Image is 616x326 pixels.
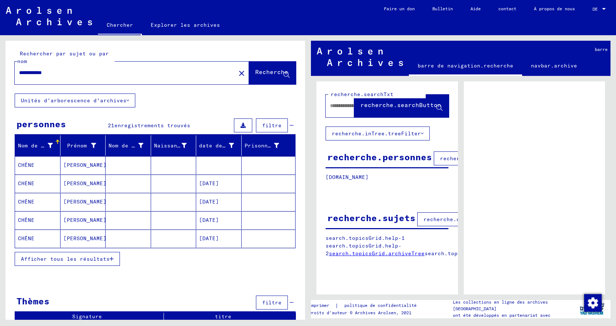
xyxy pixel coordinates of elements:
font: contact [498,6,516,11]
button: Recherche [249,62,296,84]
font: recherche.columnFilter.filter [440,155,535,162]
font: Prénom [67,142,87,149]
font: CHÈNE [18,180,34,187]
font: Unités d'arborescence d'archives [21,97,126,104]
a: navbar.archive [522,57,586,74]
button: Clair [234,66,249,80]
a: search.topicsGrid.archiveTree [329,250,425,257]
button: Afficher tous les résultats [15,252,120,266]
img: Arolsen_neg.svg [317,48,403,66]
font: titre [215,313,231,320]
font: Signature [72,313,102,320]
a: barre de navigation.recherche [409,57,522,76]
font: filtre [262,299,282,306]
mat-header-cell: date de naissance [196,135,242,156]
font: [PERSON_NAME] [63,217,106,223]
font: [DATE] [199,180,219,187]
font: [DATE] [199,198,219,205]
div: Modifier le consentement [584,294,601,311]
button: recherche.searchButton [354,95,449,117]
font: Chercher [107,22,133,28]
font: CHÊNE [18,217,34,223]
div: date de naissance [199,140,243,151]
div: Prisonnier # [245,140,289,151]
font: barre de navigation.recherche [418,62,513,69]
mat-header-cell: Prénom [60,135,106,156]
font: [PERSON_NAME] [63,180,106,187]
img: Arolsen_neg.svg [6,7,92,25]
font: date de naissance [199,142,255,149]
font: DE [593,6,598,12]
font: Explorer les archives [151,22,220,28]
font: Naissance [154,142,184,149]
font: recherche.searchTxt [331,91,393,98]
font: [PERSON_NAME] [63,162,106,168]
font: CHÊNE [18,162,34,168]
font: Prisonnier # [245,142,284,149]
mat-icon: close [237,69,246,78]
font: Bulletin [432,6,453,11]
font: personnes [16,118,66,129]
a: Chercher [98,16,142,35]
font: Recherche [255,68,288,76]
font: [PERSON_NAME] [63,198,106,205]
button: filtre [256,118,288,132]
font: Thèmes [16,296,49,307]
img: yv_logo.png [578,300,606,318]
font: [DATE] [199,235,219,242]
font: recherche.inTree.treeFilter [332,130,421,137]
button: recherche.columnFilter.filter [417,212,525,226]
font: 21 [108,122,114,129]
font: imprimer [309,303,329,308]
button: recherche.inTree.treeFilter [326,127,430,140]
font: politique de confidentialité [344,303,417,308]
a: politique de confidentialité [338,302,425,309]
mat-header-cell: Nom de famille [15,135,60,156]
font: ont été développés en partenariat avec [453,312,550,318]
font: [DATE] [199,217,219,223]
font: Droits d'auteur © Archives Arolsen, 2021 [309,310,411,315]
font: recherche.searchButton [360,101,441,109]
font: | [335,302,338,309]
font: Nom de famille [18,142,64,149]
font: search.topicsGrid.help-1 [326,235,405,241]
font: CHÊNE [18,235,34,242]
font: search.topicsGrid.manuellement. [425,250,527,257]
img: Modifier le consentement [584,294,602,312]
font: [PERSON_NAME] [63,235,106,242]
div: Nom de naissance [109,140,153,151]
font: filtre [262,122,282,129]
font: recherche.columnFilter.filter [423,216,519,223]
a: imprimer [309,302,335,309]
button: Unités d'arborescence d'archives [15,94,135,107]
font: CHÊNE [18,198,34,205]
mat-header-cell: Prisonnier # [242,135,296,156]
font: Aide [470,6,481,11]
mat-header-cell: Naissance [151,135,197,156]
font: recherche.sujets [327,212,415,223]
font: Faire un don [384,6,415,11]
div: Nom de famille [18,140,62,151]
font: À propos de nous [534,6,575,11]
font: enregistrements trouvés [114,122,190,129]
font: recherche.personnes [327,151,432,162]
font: Afficher tous les résultats [21,256,110,262]
mat-header-cell: Nom de naissance [106,135,151,156]
font: navbar.archive [531,62,577,69]
font: search.topicsGrid.help-2 [326,242,401,257]
font: Rechercher par sujet ou par nom [17,50,109,65]
a: Explorer les archives [142,16,229,34]
div: Prénom [63,140,106,151]
button: filtre [256,296,288,309]
font: Nom de naissance [109,142,161,149]
div: Naissance [154,140,196,151]
button: recherche.columnFilter.filter [434,151,542,165]
font: [DOMAIN_NAME] [326,174,368,180]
